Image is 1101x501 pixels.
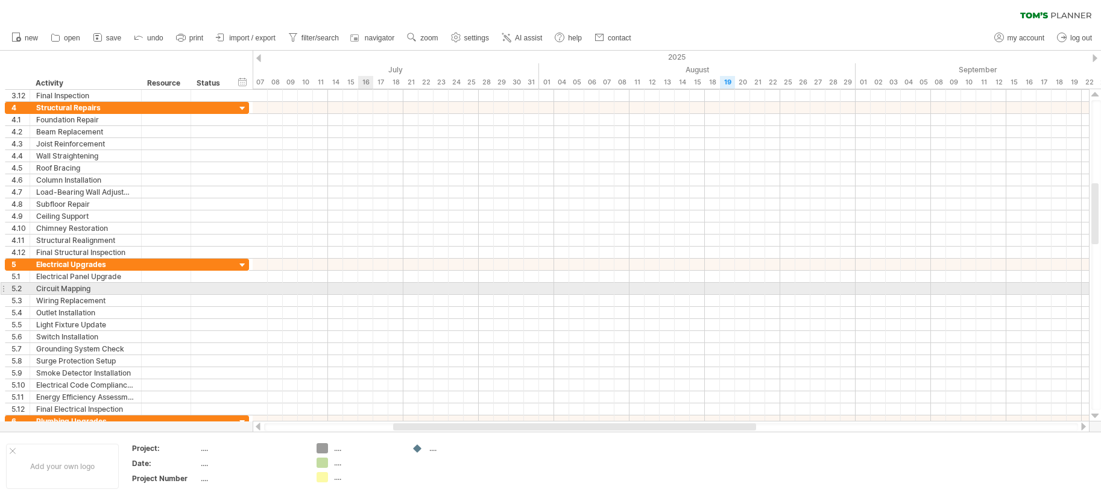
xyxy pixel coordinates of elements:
[1067,76,1082,89] div: Friday, 19 September 2025
[268,76,283,89] div: Tuesday, 8 July 2025
[1054,30,1096,46] a: log out
[11,150,30,162] div: 4.4
[36,114,135,125] div: Foundation Repair
[36,247,135,258] div: Final Structural Inspection
[36,138,135,150] div: Joist Reinforcement
[147,77,184,89] div: Resource
[11,247,30,258] div: 4.12
[11,235,30,246] div: 4.11
[36,210,135,222] div: Ceiling Support
[36,379,135,391] div: Electrical Code Compliance Check
[11,102,30,113] div: 4
[36,355,135,367] div: Surge Protection Setup
[494,76,509,89] div: Tuesday, 29 July 2025
[201,458,302,468] div: ....
[11,90,30,101] div: 3.12
[1082,76,1097,89] div: Monday, 22 September 2025
[614,76,629,89] div: Friday, 8 August 2025
[8,30,42,46] a: new
[11,319,30,330] div: 5.5
[931,76,946,89] div: Monday, 8 September 2025
[106,34,121,42] span: save
[552,30,585,46] a: help
[434,76,449,89] div: Wednesday, 23 July 2025
[464,34,489,42] span: settings
[705,76,720,89] div: Monday, 18 August 2025
[825,76,841,89] div: Thursday, 28 August 2025
[765,76,780,89] div: Friday, 22 August 2025
[554,76,569,89] div: Monday, 4 August 2025
[201,443,302,453] div: ....
[991,76,1006,89] div: Friday, 12 September 2025
[11,271,30,282] div: 5.1
[328,76,343,89] div: Monday, 14 July 2025
[645,76,660,89] div: Tuesday, 12 August 2025
[132,443,198,453] div: Project:
[285,30,342,46] a: filter/search
[991,30,1048,46] a: my account
[11,259,30,270] div: 5
[539,63,856,76] div: August 2025
[539,76,554,89] div: Friday, 1 August 2025
[11,210,30,222] div: 4.9
[36,367,135,379] div: Smoke Detector Installation
[11,174,30,186] div: 4.6
[229,34,276,42] span: import / export
[197,77,223,89] div: Status
[11,138,30,150] div: 4.3
[11,186,30,198] div: 4.7
[147,34,163,42] span: undo
[464,76,479,89] div: Friday, 25 July 2025
[132,458,198,468] div: Date:
[334,443,400,453] div: ....
[358,76,373,89] div: Wednesday, 16 July 2025
[592,30,635,46] a: contact
[568,34,582,42] span: help
[629,76,645,89] div: Monday, 11 August 2025
[36,90,135,101] div: Final Inspection
[6,444,119,489] div: Add your own logo
[449,76,464,89] div: Thursday, 24 July 2025
[11,114,30,125] div: 4.1
[36,235,135,246] div: Structural Realignment
[946,76,961,89] div: Tuesday, 9 September 2025
[201,473,302,484] div: ....
[11,283,30,294] div: 5.2
[36,162,135,174] div: Roof Bracing
[961,76,976,89] div: Wednesday, 10 September 2025
[90,30,125,46] a: save
[48,30,84,46] a: open
[36,126,135,137] div: Beam Replacement
[36,186,135,198] div: Load-Bearing Wall Adjustment
[11,162,30,174] div: 4.5
[36,222,135,234] div: Chimney Restoration
[36,403,135,415] div: Final Electrical Inspection
[36,271,135,282] div: Electrical Panel Upgrade
[515,34,542,42] span: AI assist
[36,307,135,318] div: Outlet Installation
[365,34,394,42] span: navigator
[213,30,279,46] a: import / export
[976,76,991,89] div: Thursday, 11 September 2025
[479,76,494,89] div: Monday, 28 July 2025
[334,472,400,482] div: ....
[795,76,810,89] div: Tuesday, 26 August 2025
[418,76,434,89] div: Tuesday, 22 July 2025
[524,76,539,89] div: Thursday, 31 July 2025
[36,283,135,294] div: Circuit Mapping
[660,76,675,89] div: Wednesday, 13 August 2025
[11,415,30,427] div: 6
[36,331,135,342] div: Switch Installation
[1052,76,1067,89] div: Thursday, 18 September 2025
[420,34,438,42] span: zoom
[283,76,298,89] div: Wednesday, 9 July 2025
[448,30,493,46] a: settings
[313,76,328,89] div: Friday, 11 July 2025
[608,34,631,42] span: contact
[886,76,901,89] div: Wednesday, 3 September 2025
[11,379,30,391] div: 5.10
[404,30,441,46] a: zoom
[810,76,825,89] div: Wednesday, 27 August 2025
[388,76,403,89] div: Friday, 18 July 2025
[901,76,916,89] div: Thursday, 4 September 2025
